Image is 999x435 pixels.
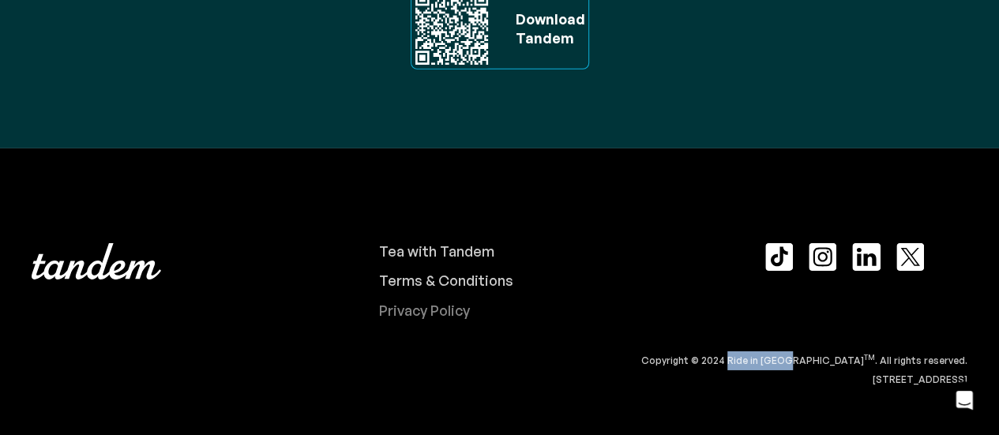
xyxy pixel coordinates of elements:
div: Tea with Tandem [379,243,494,261]
iframe: Intercom live chat [945,381,983,419]
a: Terms & Conditions [379,272,752,290]
div: Download ‍ Tandem [508,9,585,47]
div: Terms & Conditions [379,272,513,290]
a: Privacy Policy [379,302,752,320]
sup: TM [864,353,875,362]
div: Privacy Policy [379,302,470,320]
a: Tea with Tandem [379,243,752,261]
div: Copyright © 2024 Ride in [GEOGRAPHIC_DATA] . All rights reserved. [STREET_ADDRESS] [32,351,967,389]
